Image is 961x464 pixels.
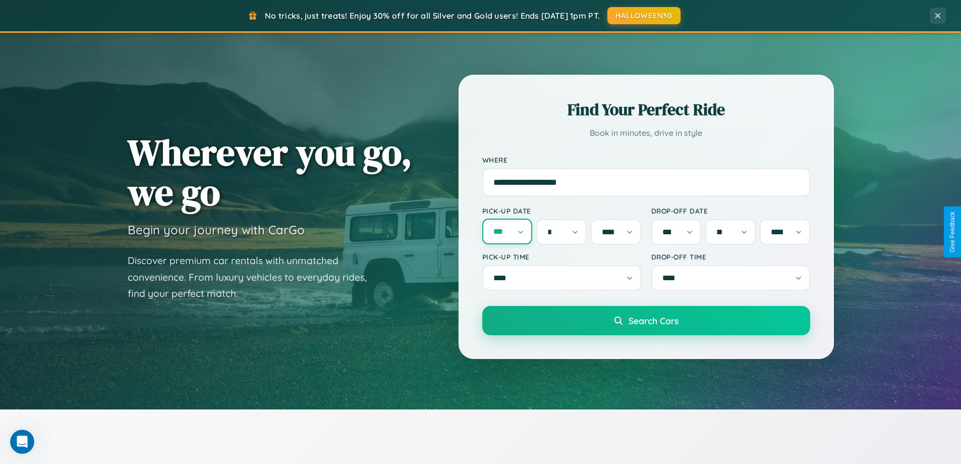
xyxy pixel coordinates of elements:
h3: Begin your journey with CarGo [128,222,305,237]
h1: Wherever you go, we go [128,132,412,212]
label: Pick-up Date [482,207,641,215]
div: Give Feedback [949,212,956,252]
iframe: Intercom live chat [10,430,34,454]
label: Drop-off Date [651,207,810,215]
span: Search Cars [629,315,679,326]
button: HALLOWEEN30 [607,7,681,24]
label: Where [482,156,810,164]
h2: Find Your Perfect Ride [482,98,810,121]
p: Book in minutes, drive in style [482,126,810,140]
label: Drop-off Time [651,252,810,261]
label: Pick-up Time [482,252,641,261]
p: Discover premium car rentals with unmatched convenience. From luxury vehicles to everyday rides, ... [128,252,380,302]
span: No tricks, just treats! Enjoy 30% off for all Silver and Gold users! Ends [DATE] 1pm PT. [265,11,600,21]
button: Search Cars [482,306,810,335]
